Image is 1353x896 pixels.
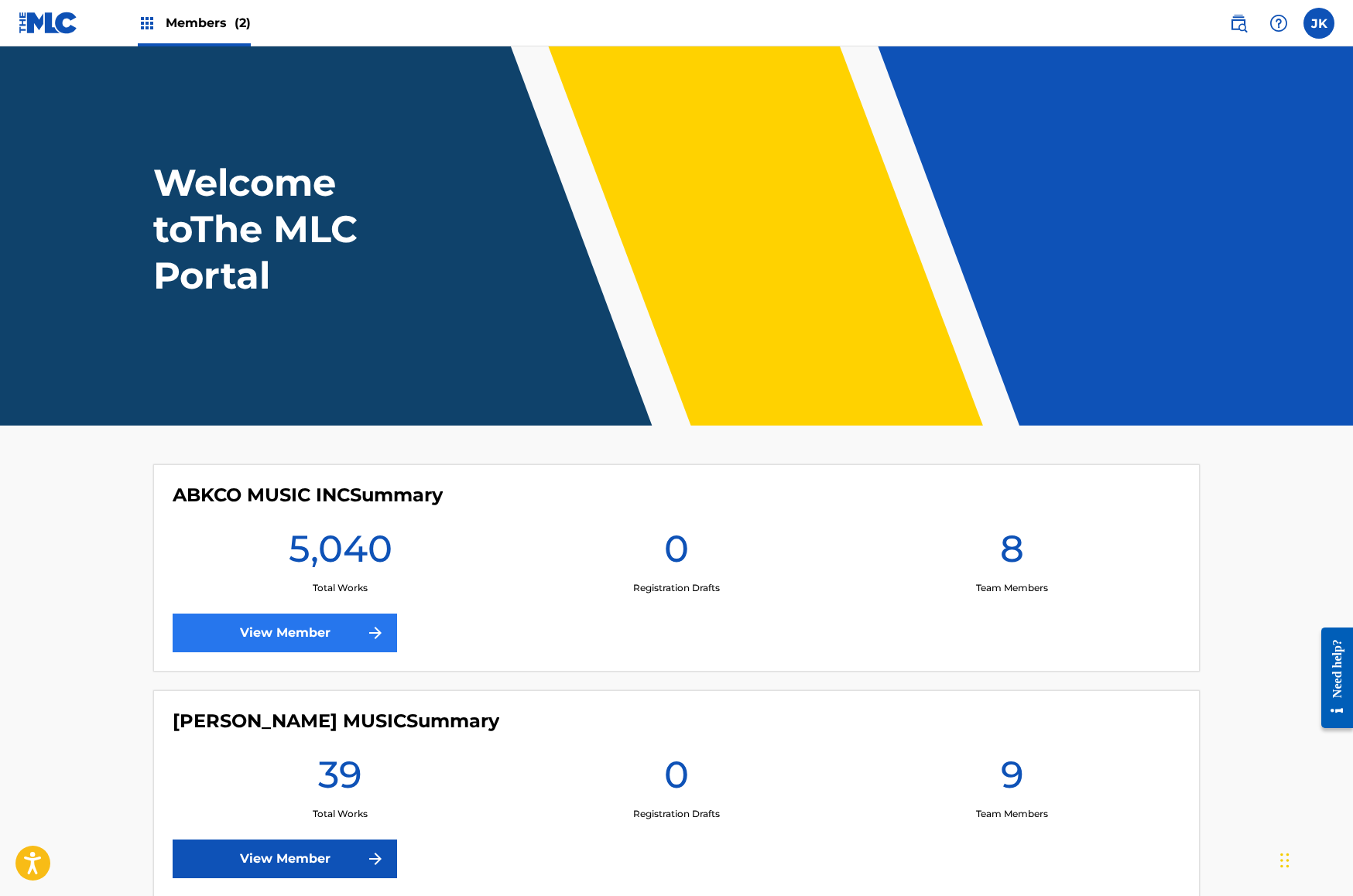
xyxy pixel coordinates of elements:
[1276,822,1353,896] iframe: Chat Widget
[1310,614,1353,742] iframe: Resource Center
[153,159,443,299] h1: Welcome to The MLC Portal
[173,614,397,652] a: View Member
[1000,525,1024,581] h1: 8
[173,710,499,733] h4: BEN MARGULIES MUSIC
[173,484,443,507] h4: ABKCO MUSIC INC
[664,525,689,581] h1: 0
[289,525,392,581] h1: 5,040
[173,840,397,878] a: View Member
[1229,14,1248,32] img: search
[1303,8,1334,39] div: User Menu
[1269,14,1288,32] img: help
[313,807,368,821] p: Total Works
[235,15,251,30] span: (2)
[633,807,720,821] p: Registration Drafts
[1223,8,1254,39] a: Public Search
[664,751,689,807] h1: 0
[138,14,156,32] img: Top Rightsholders
[633,581,720,595] p: Registration Drafts
[976,581,1048,595] p: Team Members
[366,850,385,868] img: f7272a7cc735f4ea7f67.svg
[1263,8,1294,39] div: Help
[313,581,368,595] p: Total Works
[19,12,78,34] img: MLC Logo
[318,751,362,807] h1: 39
[166,14,251,32] span: Members
[1280,837,1290,884] div: Drag
[366,624,385,642] img: f7272a7cc735f4ea7f67.svg
[1001,751,1024,807] h1: 9
[976,807,1048,821] p: Team Members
